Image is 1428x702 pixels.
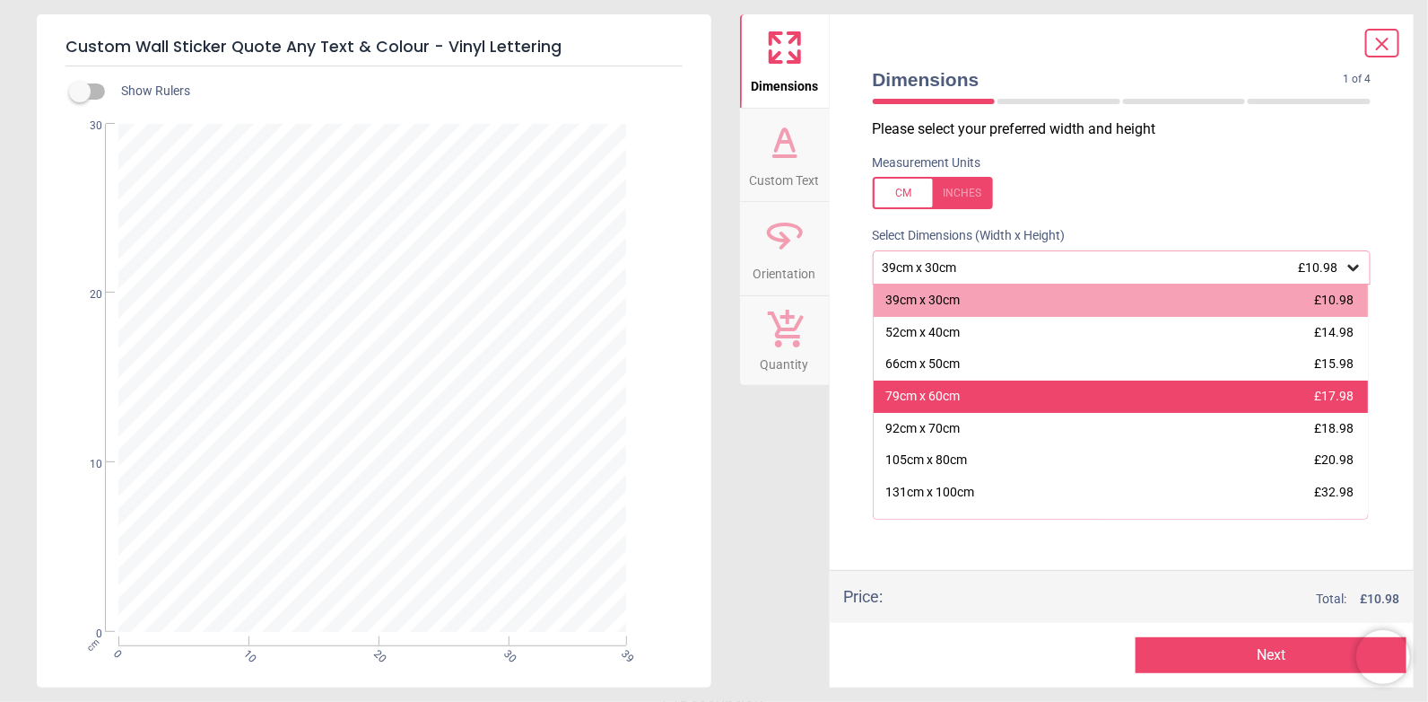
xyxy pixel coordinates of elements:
span: £14.98 [1314,325,1354,339]
p: Please select your preferred width and height [873,119,1386,139]
div: 39cm x 30cm [886,292,961,310]
label: Measurement Units [873,154,981,172]
span: Quantity [761,347,809,374]
span: £10.98 [1298,260,1337,275]
span: Orientation [753,257,816,284]
div: 79cm x 60cm [886,388,961,406]
button: Quantity [740,296,830,386]
div: Total: [910,591,1400,609]
span: £32.98 [1314,485,1354,499]
div: 92cm x 70cm [886,420,961,438]
label: Select Dimensions (Width x Height) [858,227,1066,245]
div: 105cm x 80cm [886,452,968,469]
span: 1 of 4 [1343,72,1371,87]
button: Dimensions [740,14,830,108]
span: £15.98 [1314,356,1354,371]
div: Show Rulers [80,81,711,102]
div: 66cm x 50cm [886,355,961,373]
span: Custom Text [750,163,820,190]
span: £17.98 [1314,389,1354,403]
div: 157cm x 120cm [886,515,975,533]
span: £10.98 [1314,293,1354,307]
div: Price : [844,585,884,608]
span: £18.98 [1314,421,1354,435]
button: Next [1136,637,1406,673]
span: 30 [68,118,102,134]
span: Dimensions [751,69,818,96]
span: Dimensions [873,66,1344,92]
h5: Custom Wall Sticker Quote Any Text & Colour - Vinyl Lettering [65,29,683,66]
span: £20.98 [1314,452,1354,467]
div: 52cm x 40cm [886,324,961,342]
div: 39cm x 30cm [881,260,1345,276]
span: 10.98 [1367,592,1399,606]
span: £ [1360,591,1399,609]
button: Custom Text [740,109,830,202]
span: £38.98 [1314,516,1354,531]
button: Orientation [740,202,830,295]
div: 131cm x 100cm [886,484,975,502]
iframe: Brevo live chat [1356,630,1410,684]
